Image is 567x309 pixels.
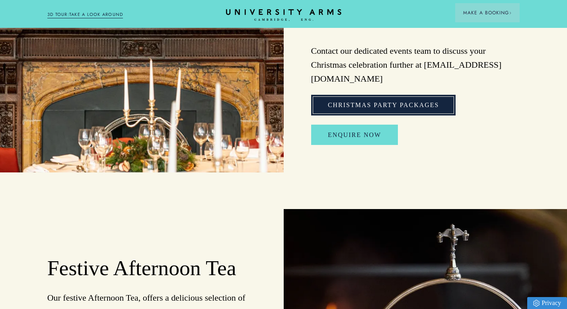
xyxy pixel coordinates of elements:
img: Privacy [533,300,540,307]
a: 3D TOUR:TAKE A LOOK AROUND [47,11,123,18]
a: Enquire Now [311,125,398,145]
a: Christmas Party Packages [311,95,456,115]
img: Arrow icon [509,12,512,14]
a: Home [226,9,341,22]
span: Make a Booking [463,9,512,16]
button: Make a BookingArrow icon [455,3,520,22]
a: Privacy [527,297,567,309]
h2: Festive Afternoon Tea [47,255,256,281]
